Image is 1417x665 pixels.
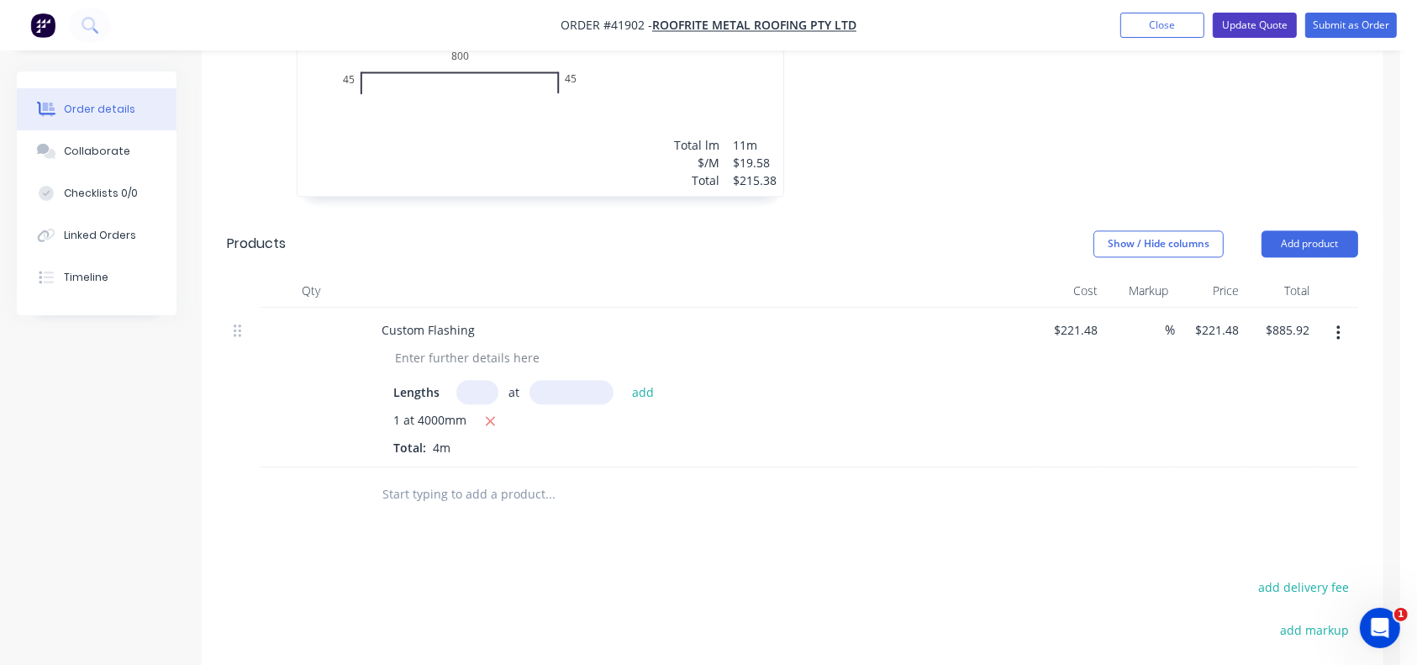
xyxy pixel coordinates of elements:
div: Collaborate [64,144,130,159]
div: Total lm [674,136,719,154]
span: at [508,383,519,401]
div: Timeline [64,270,108,285]
div: Total [674,172,719,189]
div: Checklists 0/0 [64,186,138,201]
div: $19.58 [733,154,777,172]
span: 1 at 4000mm [393,411,466,432]
div: $215.38 [733,172,777,189]
button: Linked Orders [17,214,176,256]
span: Total: [393,440,426,456]
button: Order details [17,88,176,130]
div: Products [227,234,286,254]
div: Total [1246,274,1316,308]
div: $/M [674,154,719,172]
div: Cost [1034,274,1104,308]
div: Qty [261,274,361,308]
button: Show / Hide columns [1093,230,1224,257]
button: Collaborate [17,130,176,172]
button: Add product [1262,230,1358,257]
div: 11m [733,136,777,154]
button: Update Quote [1213,13,1297,38]
button: Close [1120,13,1204,38]
a: Roofrite Metal Roofing Pty Ltd [652,18,856,34]
span: % [1165,320,1175,340]
div: Markup [1104,274,1175,308]
div: Price [1175,274,1246,308]
button: Timeline [17,256,176,298]
img: Factory [30,13,55,38]
span: 1 [1394,608,1408,621]
input: Start typing to add a product... [382,478,718,511]
span: Lengths [393,383,440,401]
div: Order details [64,102,135,117]
button: Submit as Order [1305,13,1397,38]
span: 4m [426,440,457,456]
div: Linked Orders [64,228,136,243]
button: add [624,380,663,403]
span: Order #41902 - [561,18,652,34]
div: Custom Flashing [368,318,488,342]
iframe: Intercom live chat [1360,608,1400,648]
button: Checklists 0/0 [17,172,176,214]
button: add markup [1272,619,1358,641]
button: add delivery fee [1250,576,1358,599]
